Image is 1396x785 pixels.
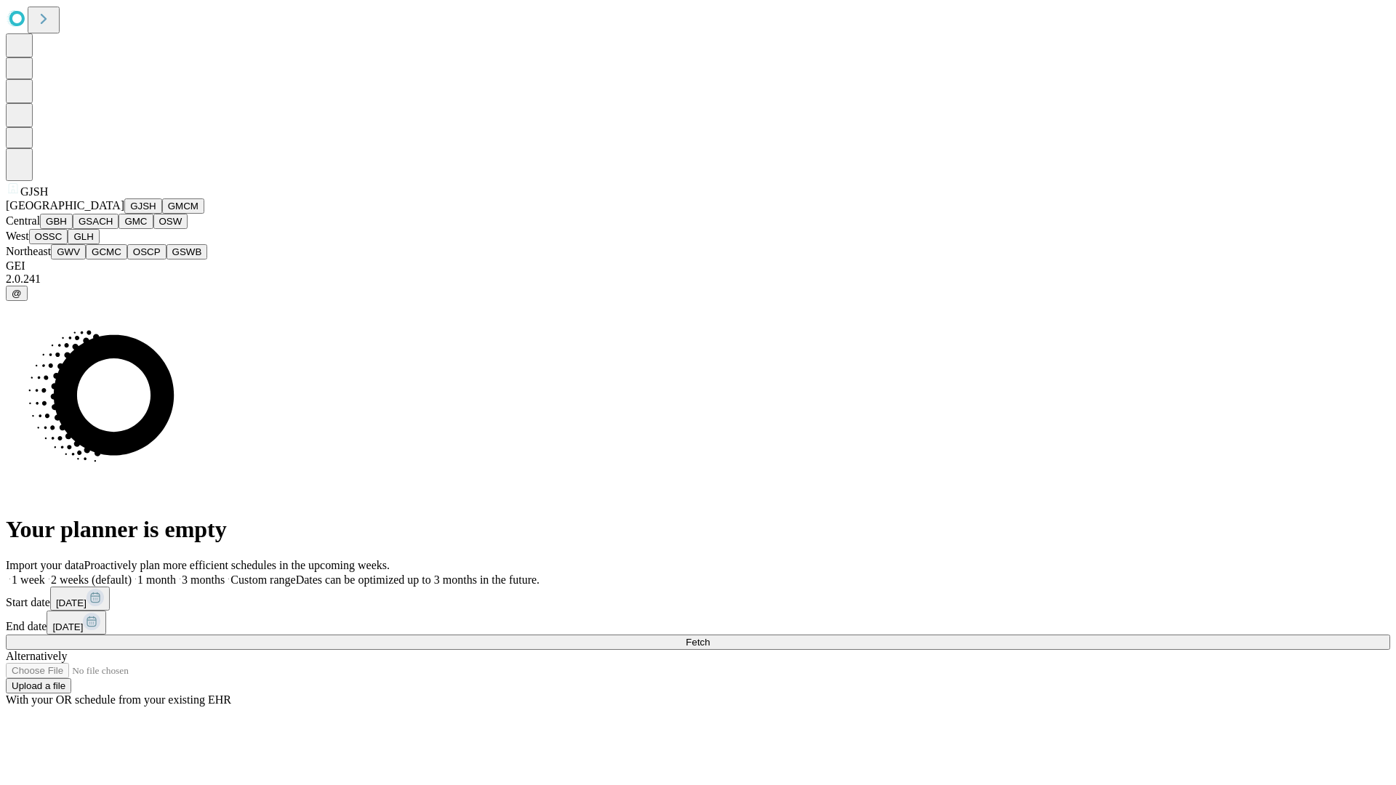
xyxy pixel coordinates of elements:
[12,288,22,299] span: @
[119,214,153,229] button: GMC
[6,273,1390,286] div: 2.0.241
[6,650,67,662] span: Alternatively
[686,637,710,648] span: Fetch
[6,245,51,257] span: Northeast
[167,244,208,259] button: GSWB
[50,587,110,611] button: [DATE]
[86,244,127,259] button: GCMC
[6,230,29,242] span: West
[6,678,71,693] button: Upload a file
[153,214,188,229] button: OSW
[56,597,87,608] span: [DATE]
[6,635,1390,650] button: Fetch
[6,259,1390,273] div: GEI
[20,185,48,198] span: GJSH
[51,244,86,259] button: GWV
[6,214,40,227] span: Central
[137,573,176,586] span: 1 month
[6,587,1390,611] div: Start date
[6,286,28,301] button: @
[51,573,132,586] span: 2 weeks (default)
[296,573,539,586] span: Dates can be optimized up to 3 months in the future.
[84,559,390,571] span: Proactively plan more efficient schedules in the upcoming weeks.
[6,611,1390,635] div: End date
[182,573,225,586] span: 3 months
[40,214,73,229] button: GBH
[162,198,204,214] button: GMCM
[6,516,1390,543] h1: Your planner is empty
[29,229,68,244] button: OSSC
[124,198,162,214] button: GJSH
[127,244,167,259] button: OSCP
[6,559,84,571] span: Import your data
[73,214,119,229] button: GSACH
[230,573,295,586] span: Custom range
[68,229,99,244] button: GLH
[6,199,124,212] span: [GEOGRAPHIC_DATA]
[6,693,231,706] span: With your OR schedule from your existing EHR
[52,621,83,632] span: [DATE]
[12,573,45,586] span: 1 week
[47,611,106,635] button: [DATE]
